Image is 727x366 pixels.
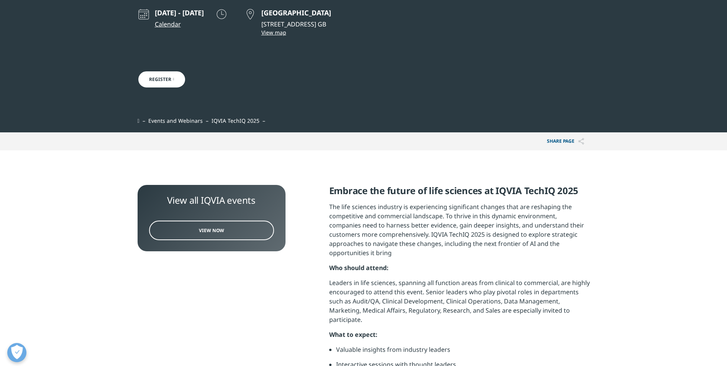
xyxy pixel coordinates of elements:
[212,117,259,124] span: IQVIA TechIQ 2025
[199,227,224,234] span: View Now
[138,71,186,88] a: Register
[541,132,590,150] button: Share PAGEShare PAGE
[149,221,274,240] a: View Now
[149,195,274,206] div: View all IQVIA events
[329,278,590,330] p: Leaders in life sciences, spanning all function areas from clinical to commercial, are highly enc...
[329,185,590,202] h5: Embrace the future of life sciences at IQVIA TechIQ 2025
[329,264,389,272] strong: Who should attend:
[578,138,584,145] img: Share PAGE
[7,343,26,362] button: Open Preferences
[155,20,204,29] a: Calendar
[261,29,331,36] a: View map
[215,8,228,20] img: clock
[244,8,256,20] img: map point
[329,202,590,263] p: The life sciences industry is experiencing significant changes that are reshaping the competitive...
[336,345,590,360] li: Valuable insights from industry leaders
[148,117,203,124] a: Events and Webinars
[261,8,331,17] p: [GEOGRAPHIC_DATA]
[541,132,590,150] p: Share PAGE
[261,20,331,29] p: [STREET_ADDRESS] GB
[138,8,150,20] img: calendar
[155,8,204,17] p: [DATE] - [DATE]
[329,330,377,339] strong: What to expect:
